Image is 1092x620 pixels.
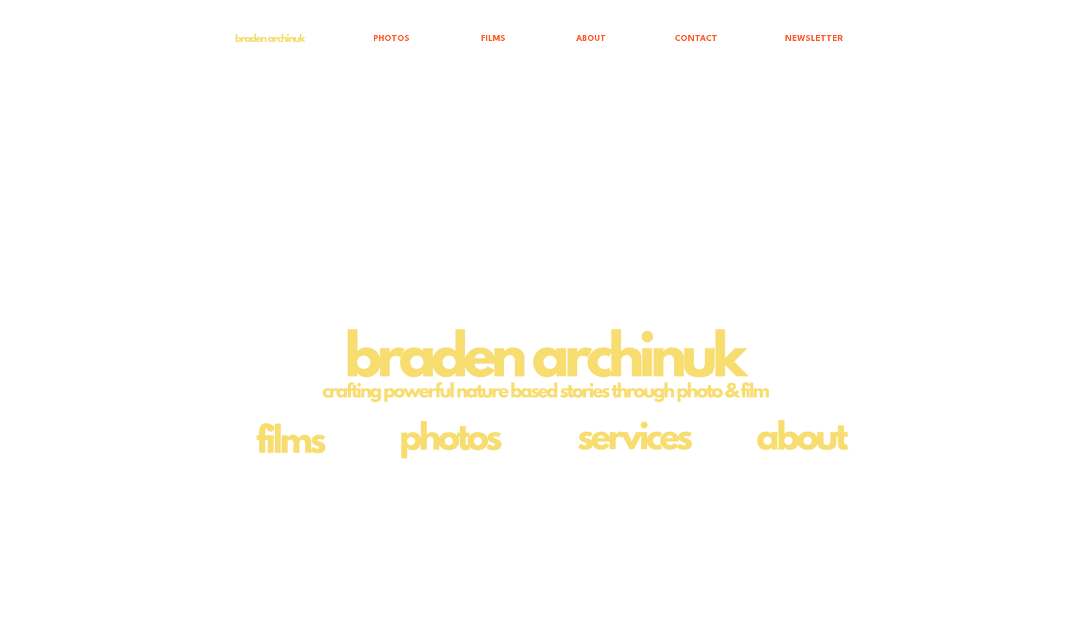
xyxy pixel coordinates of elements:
[668,24,724,54] p: CONTACT
[305,322,787,412] img: coconut . (5).png
[474,24,512,54] p: FILMS
[313,24,853,54] nav: Site
[570,24,612,54] p: ABOUT
[616,24,727,54] a: CONTACT
[568,412,705,462] img: coconut . (2).png
[750,411,856,464] img: coconut . (1).png
[515,24,616,54] a: ABOUT
[727,24,853,54] a: NEWSLETTER
[419,24,515,54] a: FILMS
[367,24,416,54] p: PHOTOS
[313,24,419,54] a: PHOTOS
[778,24,850,54] p: NEWSLETTER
